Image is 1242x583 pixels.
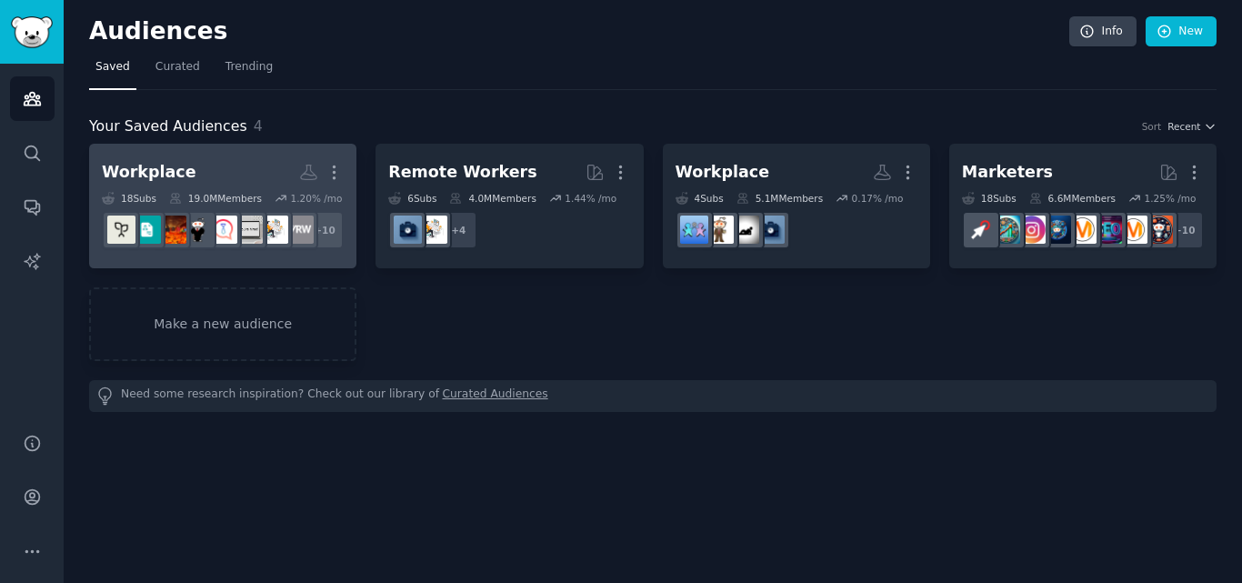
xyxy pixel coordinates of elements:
[676,161,770,184] div: Workplace
[184,216,212,244] img: careerguidance
[89,144,356,268] a: Workplace18Subs19.0MMembers1.20% /mo+10remoteworkingRemoteJobsjobhuntingWorkAdvicecareerguidancer...
[1166,211,1204,249] div: + 10
[89,53,136,90] a: Saved
[1017,216,1046,244] img: InstagramMarketing
[305,211,344,249] div: + 10
[1094,216,1122,244] img: SEO
[169,192,262,205] div: 19.0M Members
[158,216,186,244] img: recruitinghell
[225,59,273,75] span: Trending
[260,216,288,244] img: RemoteJobs
[388,161,536,184] div: Remote Workers
[706,216,734,244] img: humanresources
[967,216,995,244] img: PPC
[565,192,616,205] div: 1.44 % /mo
[1142,120,1162,133] div: Sort
[107,216,135,244] img: ToxicWorkplace
[1167,120,1217,133] button: Recent
[102,192,156,205] div: 18 Sub s
[1043,216,1071,244] img: digital_marketing
[235,216,263,244] img: jobhunting
[962,161,1053,184] div: Marketers
[89,380,1217,412] div: Need some research inspiration? Check out our library of
[852,192,904,205] div: 0.17 % /mo
[992,216,1020,244] img: Affiliatemarketing
[731,216,759,244] img: antiwork
[1119,216,1147,244] img: marketing
[290,192,342,205] div: 1.20 % /mo
[419,216,447,244] img: RemoteJobs
[89,287,356,361] a: Make a new audience
[680,216,708,244] img: AskHR
[663,144,930,268] a: Workplace4Subs5.1MMembers0.17% /moworkantiworkhumanresourcesAskHR
[1069,16,1137,47] a: Info
[376,144,643,268] a: Remote Workers6Subs4.0MMembers1.44% /mo+4RemoteJobswork
[1145,216,1173,244] img: socialmedia
[219,53,279,90] a: Trending
[388,192,436,205] div: 6 Sub s
[89,17,1069,46] h2: Audiences
[1068,216,1097,244] img: DigitalMarketing
[155,59,200,75] span: Curated
[1029,192,1116,205] div: 6.6M Members
[394,216,422,244] img: work
[95,59,130,75] span: Saved
[1145,192,1197,205] div: 1.25 % /mo
[449,192,536,205] div: 4.0M Members
[756,216,785,244] img: work
[11,16,53,48] img: GummySearch logo
[1146,16,1217,47] a: New
[102,161,196,184] div: Workplace
[89,116,247,138] span: Your Saved Audiences
[949,144,1217,268] a: Marketers18Subs6.6MMembers1.25% /mo+10socialmediamarketingSEODigitalMarketingdigital_marketingIns...
[676,192,724,205] div: 4 Sub s
[439,211,477,249] div: + 4
[443,387,548,406] a: Curated Audiences
[149,53,206,90] a: Curated
[209,216,237,244] img: WorkAdvice
[1167,120,1200,133] span: Recent
[962,192,1017,205] div: 18 Sub s
[254,117,263,135] span: 4
[285,216,314,244] img: remoteworking
[736,192,823,205] div: 5.1M Members
[133,216,161,244] img: jobs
